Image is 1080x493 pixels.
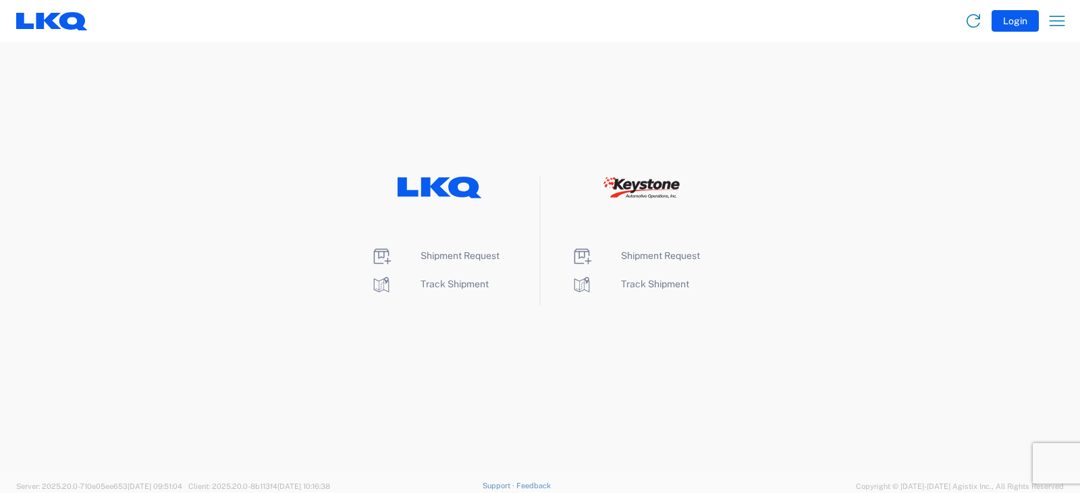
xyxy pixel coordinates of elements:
[856,480,1064,492] span: Copyright © [DATE]-[DATE] Agistix Inc., All Rights Reserved
[188,482,330,490] span: Client: 2025.20.0-8b113f4
[421,279,489,289] span: Track Shipment
[277,482,330,490] span: [DATE] 10:16:38
[621,279,689,289] span: Track Shipment
[16,482,182,490] span: Server: 2025.20.0-710e05ee653
[128,482,182,490] span: [DATE] 09:51:04
[992,10,1039,32] button: Login
[621,250,700,261] span: Shipment Request
[516,482,551,490] a: Feedback
[571,279,689,289] a: Track Shipment
[371,279,489,289] a: Track Shipment
[483,482,516,490] a: Support
[571,250,700,261] a: Shipment Request
[421,250,500,261] span: Shipment Request
[371,250,500,261] a: Shipment Request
